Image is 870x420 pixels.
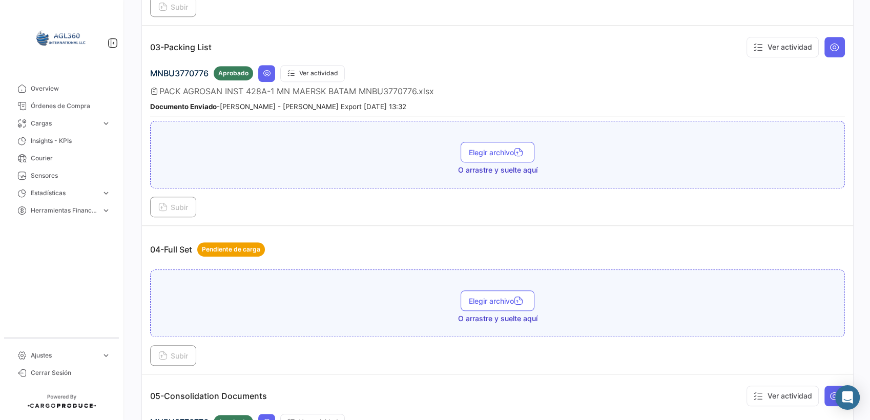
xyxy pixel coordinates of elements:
small: - [PERSON_NAME] - [PERSON_NAME] Export [DATE] 13:32 [150,102,406,111]
span: Subir [158,3,188,11]
button: Ver actividad [280,65,345,82]
span: Subir [158,203,188,212]
span: Elegir archivo [469,297,526,305]
p: 03-Packing List [150,42,212,52]
a: Órdenes de Compra [8,97,115,115]
span: Elegir archivo [469,148,526,157]
b: Documento Enviado [150,102,217,111]
button: Subir [150,197,196,217]
button: Ver actividad [747,386,819,406]
a: Overview [8,80,115,97]
span: expand_more [101,188,111,198]
span: Cargas [31,119,97,128]
p: 04-Full Set [150,242,265,257]
span: Courier [31,154,111,163]
p: 05-Consolidation Documents [150,391,267,401]
div: Abrir Intercom Messenger [835,385,860,410]
span: Aprobado [218,69,248,78]
span: Órdenes de Compra [31,101,111,111]
span: Insights - KPIs [31,136,111,145]
span: Estadísticas [31,188,97,198]
span: Pendiente de carga [202,245,260,254]
button: Subir [150,345,196,366]
span: MNBU3770776 [150,68,209,78]
span: Subir [158,351,188,360]
span: Ajustes [31,351,97,360]
span: Overview [31,84,111,93]
span: expand_more [101,206,111,215]
span: Sensores [31,171,111,180]
span: expand_more [101,351,111,360]
a: Sensores [8,167,115,184]
span: PACK AGROSAN INST 428A-1 MN MAERSK BATAM MNBU3770776.xlsx [159,86,434,96]
span: Cerrar Sesión [31,368,111,377]
img: 64a6efb6-309f-488a-b1f1-3442125ebd42.png [36,12,87,64]
button: Elegir archivo [461,290,534,311]
span: Herramientas Financieras [31,206,97,215]
a: Courier [8,150,115,167]
button: Ver actividad [747,37,819,57]
a: Insights - KPIs [8,132,115,150]
button: Elegir archivo [461,142,534,162]
span: expand_more [101,119,111,128]
span: O arrastre y suelte aquí [458,165,537,175]
span: O arrastre y suelte aquí [458,313,537,324]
